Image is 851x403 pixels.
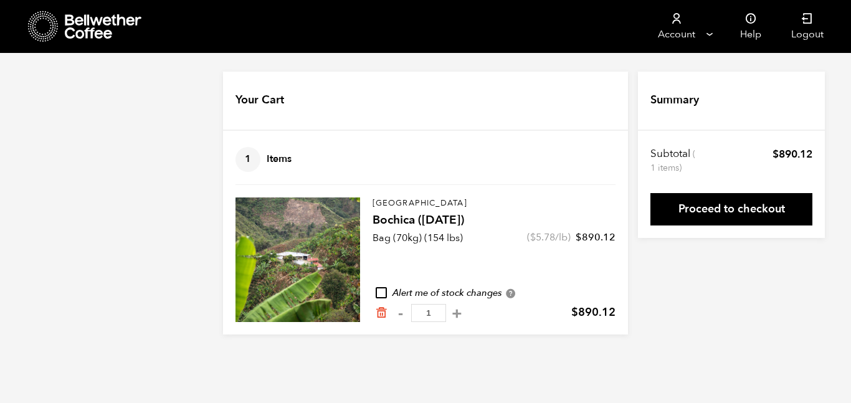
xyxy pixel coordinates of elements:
[235,147,292,172] h4: Items
[375,306,387,320] a: Remove from cart
[576,230,582,244] span: $
[373,230,463,245] p: Bag (70kg) (154 lbs)
[373,197,616,210] p: [GEOGRAPHIC_DATA]
[411,304,446,322] input: Qty
[373,212,616,229] h4: Bochica ([DATE])
[773,147,779,161] span: $
[650,147,697,174] th: Subtotal
[530,230,555,244] bdi: 5.78
[449,307,465,320] button: +
[571,305,578,320] span: $
[571,305,616,320] bdi: 890.12
[530,230,536,244] span: $
[773,147,812,161] bdi: 890.12
[373,287,616,300] div: Alert me of stock changes
[235,92,284,108] h4: Your Cart
[576,230,616,244] bdi: 890.12
[650,193,812,225] a: Proceed to checkout
[235,147,260,172] span: 1
[527,230,571,244] span: ( /lb)
[650,92,699,108] h4: Summary
[392,307,408,320] button: -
